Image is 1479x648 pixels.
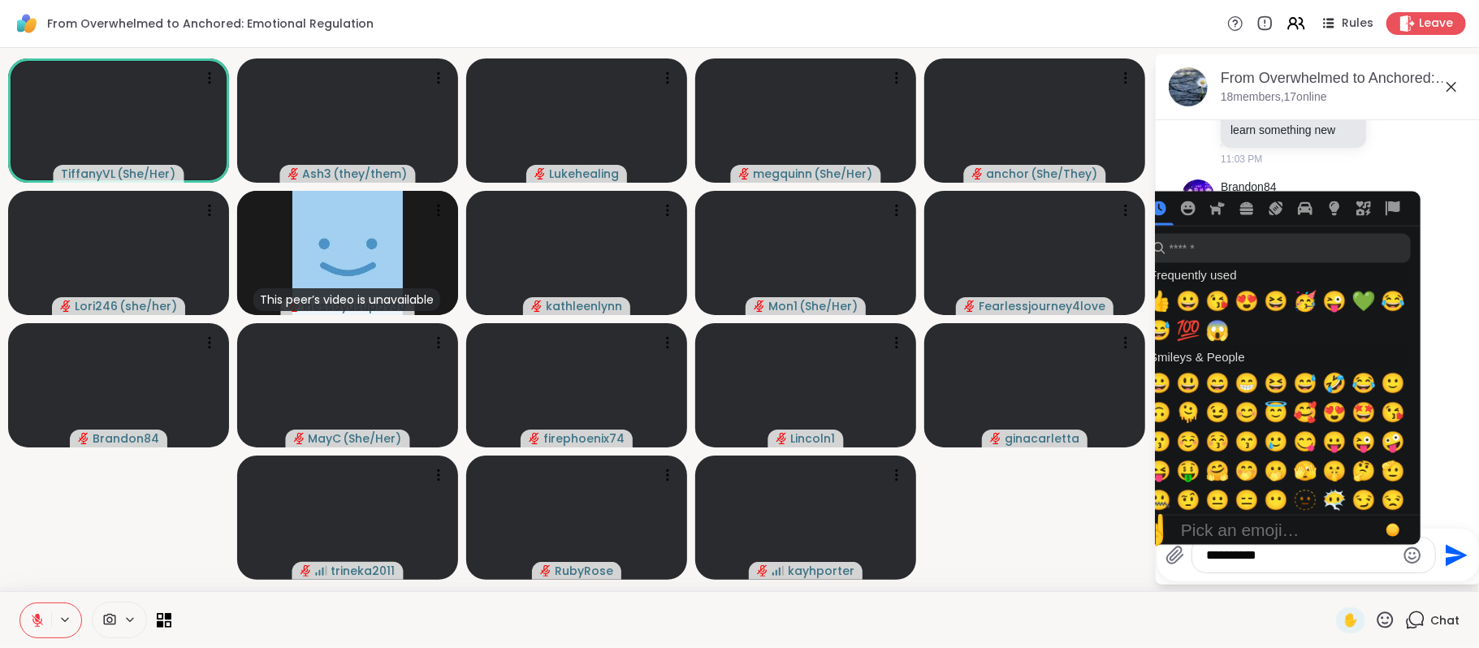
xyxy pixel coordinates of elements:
span: RubyRose [555,563,613,579]
span: audio-muted [990,433,1001,444]
span: ginacarletta [1005,430,1079,447]
span: audio-muted [288,168,300,179]
span: ( she/her ) [119,298,177,314]
span: TiffanyVL [62,166,116,182]
span: audio-muted [534,168,546,179]
span: Lincoln1 [791,430,836,447]
p: 18 members, 17 online [1221,89,1327,106]
img: https://sharewell-space-live.sfo3.digitaloceanspaces.com/user-generated/fdc651fc-f3db-4874-9fa7-0... [1182,179,1214,212]
span: Rules [1342,15,1373,32]
span: audio-muted [757,565,768,577]
div: From Overwhelmed to Anchored: Emotional Regulation, [DATE] [1221,68,1468,89]
span: ( She/Her ) [344,430,402,447]
span: trineka2011 [331,563,396,579]
span: audio-muted [301,565,312,577]
span: audio-muted [540,565,551,577]
div: This peer’s video is unavailable [253,288,440,311]
span: ( She/Her ) [815,166,873,182]
span: Lukehealing [549,166,619,182]
span: ( She/Her ) [799,298,858,314]
span: ( She/Her ) [118,166,176,182]
span: firephoenix74 [543,430,625,447]
span: audio-muted [529,433,540,444]
span: audio-muted [531,300,543,312]
span: ( She/They ) [1031,166,1098,182]
button: Emoji picker [1403,546,1422,565]
span: audio-muted [78,433,89,444]
span: audio-muted [739,168,750,179]
span: 11:03 PM [1221,152,1262,166]
span: megquinn [754,166,813,182]
span: kathleenlynn [546,298,622,314]
span: kayhporter [788,563,854,579]
span: audio-muted [964,300,975,312]
textarea: Type your message [1207,547,1395,564]
span: Lori246 [75,298,118,314]
span: MayC [309,430,342,447]
span: Mon1 [768,298,798,314]
span: audio-muted [776,433,788,444]
span: From Overwhelmed to Anchored: Emotional Regulation [47,15,374,32]
span: audio-muted [294,433,305,444]
a: Brandon84 [1221,179,1277,196]
span: audio-muted [60,300,71,312]
img: inessayusupov30 [292,191,403,315]
img: ShareWell Logomark [13,10,41,37]
img: From Overwhelmed to Anchored: Emotional Regulation, Oct 07 [1169,67,1208,106]
span: anchor [987,166,1030,182]
span: Ash3 [303,166,332,182]
span: audio-muted [754,300,765,312]
span: Chat [1430,612,1460,629]
span: Brandon84 [93,430,159,447]
span: Leave [1419,15,1453,32]
span: ( they/them ) [334,166,408,182]
span: audio-muted [972,168,984,179]
button: Send [1436,537,1473,573]
span: ✋ [1343,611,1359,630]
span: Fearlessjourney4love [979,298,1105,314]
